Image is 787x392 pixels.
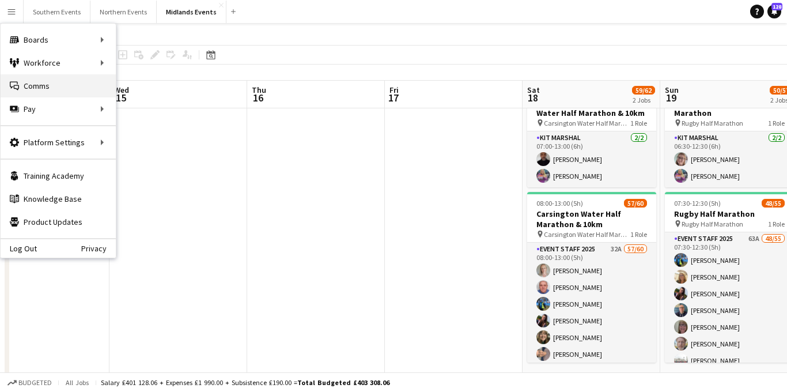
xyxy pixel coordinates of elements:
[1,74,116,97] a: Comms
[674,199,721,208] span: 07:30-12:30 (5h)
[633,96,654,104] div: 2 Jobs
[114,85,129,95] span: Wed
[771,3,782,10] span: 128
[24,1,90,23] button: Southern Events
[768,220,785,228] span: 1 Role
[630,230,647,239] span: 1 Role
[157,1,226,23] button: Midlands Events
[630,119,647,127] span: 1 Role
[1,28,116,51] div: Boards
[1,131,116,154] div: Platform Settings
[18,379,52,387] span: Budgeted
[527,85,540,95] span: Sat
[1,51,116,74] div: Workforce
[536,199,583,208] span: 08:00-13:00 (5h)
[768,119,785,127] span: 1 Role
[1,97,116,120] div: Pay
[527,131,656,187] app-card-role: Kit Marshal2/207:00-13:00 (6h)[PERSON_NAME][PERSON_NAME]
[63,378,91,387] span: All jobs
[527,209,656,229] h3: Carsington Water Half Marathon & 10km
[624,199,647,208] span: 57/60
[101,378,389,387] div: Salary £401 128.06 + Expenses £1 990.00 + Subsistence £190.00 =
[388,91,399,104] span: 17
[1,244,37,253] a: Log Out
[682,220,743,228] span: Rugby Half Marathon
[1,210,116,233] a: Product Updates
[1,187,116,210] a: Knowledge Base
[90,1,157,23] button: Northern Events
[544,119,630,127] span: Carsington Water Half Marathon & 10km
[527,81,656,187] app-job-card: 07:00-13:00 (6h)2/2RT Kit Assistant - Carsington Water Half Marathon & 10km Carsington Water Half...
[112,91,129,104] span: 15
[665,85,679,95] span: Sun
[544,230,630,239] span: Carsington Water Half Marathon & 10km
[632,86,655,95] span: 59/62
[389,85,399,95] span: Fri
[252,85,266,95] span: Thu
[525,91,540,104] span: 18
[762,199,785,208] span: 48/55
[767,5,781,18] a: 128
[6,376,54,389] button: Budgeted
[663,91,679,104] span: 19
[297,378,389,387] span: Total Budgeted £403 308.06
[250,91,266,104] span: 16
[682,119,743,127] span: Rugby Half Marathon
[527,192,656,363] app-job-card: 08:00-13:00 (5h)57/60Carsington Water Half Marathon & 10km Carsington Water Half Marathon & 10km1...
[1,164,116,187] a: Training Academy
[81,244,116,253] a: Privacy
